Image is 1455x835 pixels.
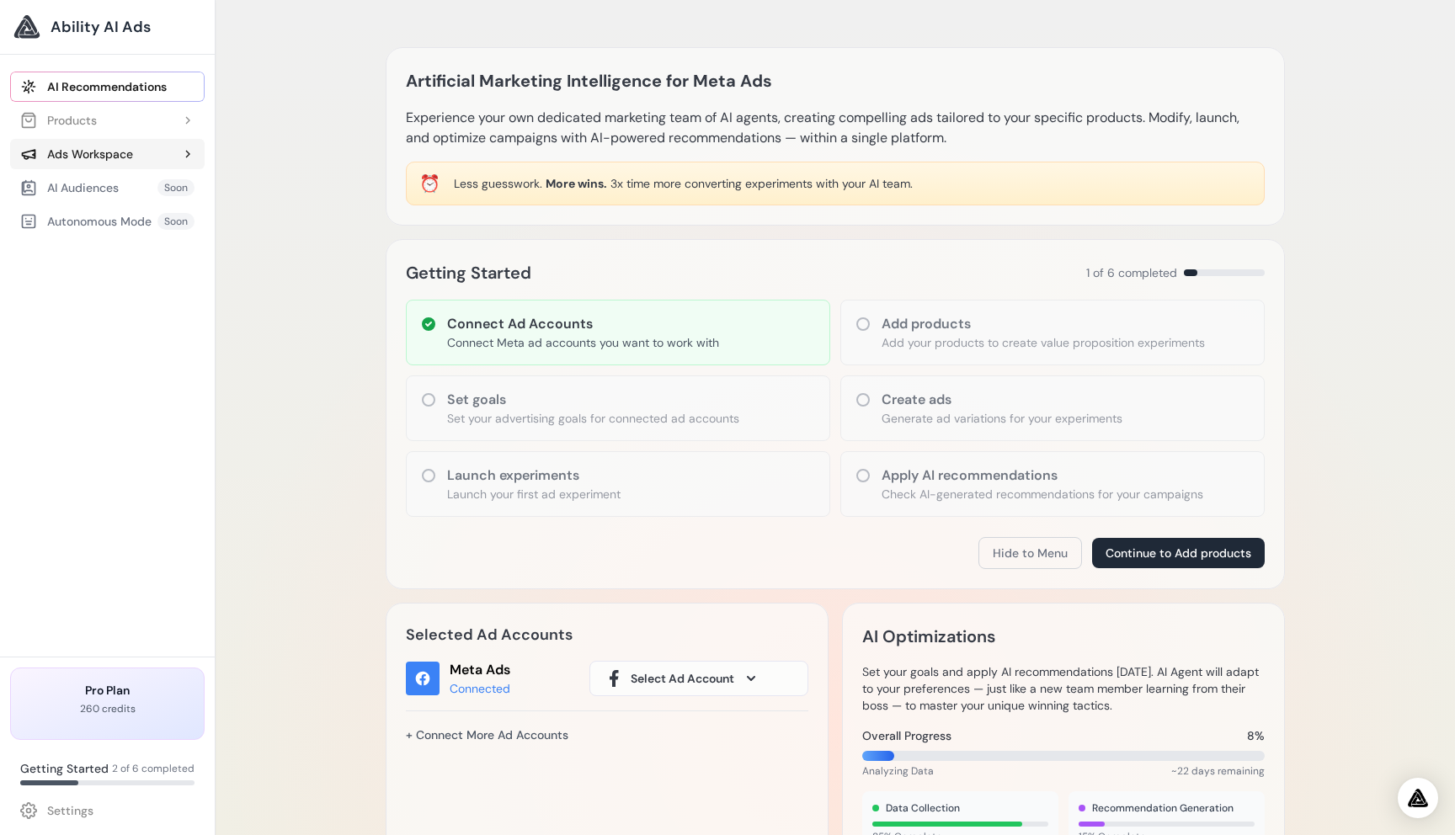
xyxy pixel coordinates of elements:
[10,72,205,102] a: AI Recommendations
[20,112,97,129] div: Products
[447,390,739,410] h3: Set goals
[882,334,1205,351] p: Add your products to create value proposition experiments
[10,105,205,136] button: Products
[406,108,1265,148] p: Experience your own dedicated marketing team of AI agents, creating compelling ads tailored to yo...
[406,721,568,749] a: + Connect More Ad Accounts
[978,537,1082,569] button: Hide to Menu
[406,259,531,286] h2: Getting Started
[546,176,607,191] span: More wins.
[112,762,195,775] span: 2 of 6 completed
[447,465,621,486] h3: Launch experiments
[20,760,109,777] span: Getting Started
[51,15,151,39] span: Ability AI Ads
[24,682,190,699] h3: Pro Plan
[610,176,913,191] span: 3x time more converting experiments with your AI team.
[1092,801,1234,815] span: Recommendation Generation
[882,486,1203,503] p: Check AI-generated recommendations for your campaigns
[882,390,1122,410] h3: Create ads
[406,623,808,646] h2: Selected Ad Accounts
[454,176,542,191] span: Less guesswork.
[20,213,152,230] div: Autonomous Mode
[157,179,195,196] span: Soon
[13,13,201,40] a: Ability AI Ads
[882,314,1205,334] h3: Add products
[1171,764,1265,778] span: ~22 days remaining
[447,410,739,427] p: Set your advertising goals for connected ad accounts
[447,486,621,503] p: Launch your first ad experiment
[24,702,190,715] p: 260 credits
[862,727,951,744] span: Overall Progress
[10,795,205,826] a: Settings
[10,753,205,792] a: Getting Started 2 of 6 completed
[1247,727,1265,744] span: 8%
[882,465,1203,486] h3: Apply AI recommendations
[450,680,510,697] div: Connected
[10,139,205,169] button: Ads Workspace
[447,334,719,351] p: Connect Meta ad accounts you want to work with
[406,67,772,94] h1: Artificial Marketing Intelligence for Meta Ads
[862,623,995,650] h2: AI Optimizations
[631,670,734,687] span: Select Ad Account
[882,410,1122,427] p: Generate ad variations for your experiments
[450,660,510,680] div: Meta Ads
[20,146,133,162] div: Ads Workspace
[20,179,119,196] div: AI Audiences
[157,213,195,230] span: Soon
[1092,538,1265,568] button: Continue to Add products
[886,801,960,815] span: Data Collection
[589,661,808,696] button: Select Ad Account
[1086,264,1177,281] span: 1 of 6 completed
[447,314,719,334] h3: Connect Ad Accounts
[1398,778,1438,818] div: Open Intercom Messenger
[862,663,1265,714] p: Set your goals and apply AI recommendations [DATE]. AI Agent will adapt to your preferences — jus...
[419,172,440,195] div: ⏰
[862,764,934,778] span: Analyzing Data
